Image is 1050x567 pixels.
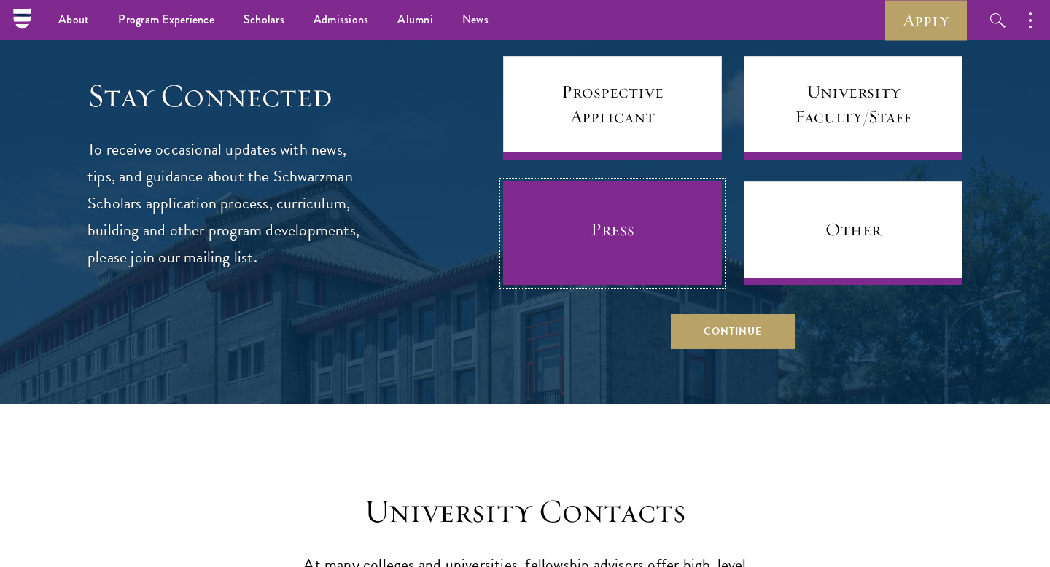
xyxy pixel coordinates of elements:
a: Prospective Applicant [503,56,722,160]
a: Press [503,181,722,285]
h3: Stay Connected [87,76,361,117]
button: Continue [671,314,795,349]
a: Other [744,181,962,285]
p: To receive occasional updates with news, tips, and guidance about the Schwarzman Scholars applica... [87,136,361,271]
a: University Faculty/Staff [744,56,962,160]
h3: University Contacts [299,491,751,532]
